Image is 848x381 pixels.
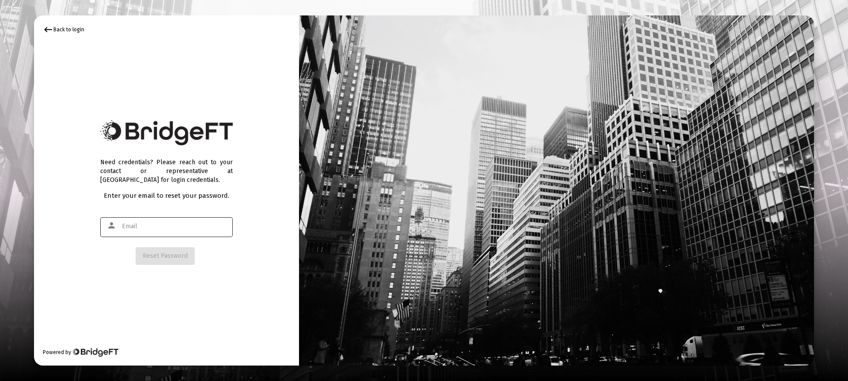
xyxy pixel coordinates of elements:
img: Bridge Financial Technology Logo [72,348,118,357]
input: Email [122,223,228,230]
img: Bridge Financial Technology Logo [100,120,233,145]
mat-icon: keyboard_backspace [43,24,53,35]
div: Need credentials? Please reach out to your contact or representative at [GEOGRAPHIC_DATA] for log... [100,149,233,185]
button: Reset Password [136,247,195,265]
mat-icon: person [107,220,117,231]
span: Reset Password [143,252,188,260]
div: Powered by [43,348,118,357]
div: Back to login [43,24,84,35]
div: Enter your email to reset your password. [100,191,233,200]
